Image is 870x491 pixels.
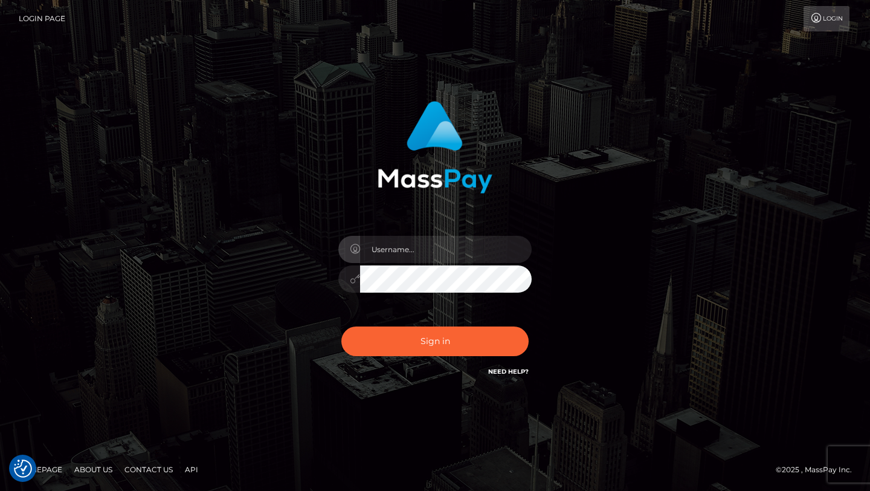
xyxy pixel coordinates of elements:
input: Username... [360,236,532,263]
a: Contact Us [120,460,178,479]
a: Need Help? [488,368,529,376]
div: © 2025 , MassPay Inc. [776,463,861,476]
a: API [180,460,203,479]
img: MassPay Login [378,101,492,193]
a: Login [804,6,849,31]
a: Login Page [19,6,65,31]
img: Revisit consent button [14,460,32,478]
button: Sign in [341,327,529,356]
a: Homepage [13,460,67,479]
a: About Us [69,460,117,479]
button: Consent Preferences [14,460,32,478]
